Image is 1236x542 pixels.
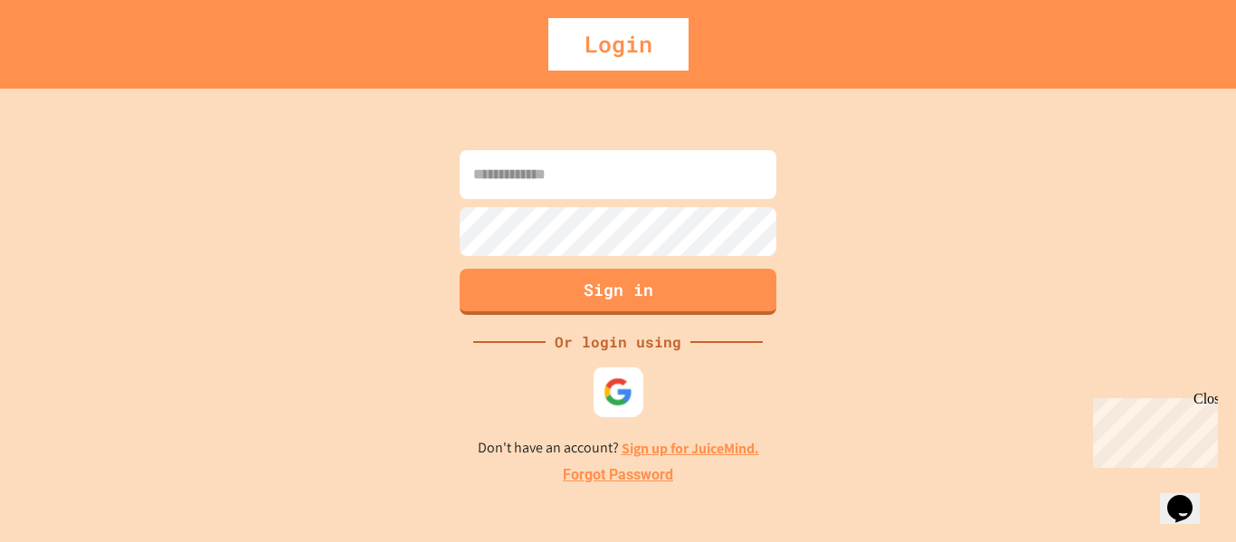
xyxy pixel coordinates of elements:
[622,439,759,458] a: Sign up for JuiceMind.
[7,7,125,115] div: Chat with us now!Close
[546,331,690,353] div: Or login using
[460,269,776,315] button: Sign in
[548,18,689,71] div: Login
[604,376,633,406] img: google-icon.svg
[563,464,673,486] a: Forgot Password
[478,437,759,460] p: Don't have an account?
[1086,391,1218,468] iframe: chat widget
[1160,470,1218,524] iframe: chat widget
